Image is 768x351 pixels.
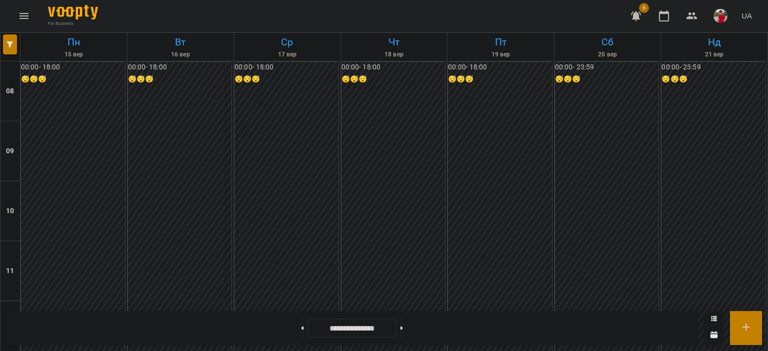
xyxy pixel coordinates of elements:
h6: 00:00 - 18:00 [21,62,125,73]
h6: 18 вер [342,50,446,59]
h6: Чт [342,34,446,50]
h6: 00:00 - 18:00 [341,62,445,73]
h6: 00:00 - 23:59 [555,62,659,73]
h6: 20 вер [556,50,659,59]
h6: 00:00 - 18:00 [448,62,552,73]
h6: 17 вер [235,50,339,59]
h6: 😴😴😴 [661,74,765,85]
button: UA [737,6,756,25]
h6: 11 [6,266,14,277]
h6: 21 вер [662,50,766,59]
h6: 00:00 - 18:00 [234,62,338,73]
h6: Пт [449,34,552,50]
h6: 19 вер [449,50,552,59]
button: Menu [12,4,36,28]
h6: 😴😴😴 [448,74,552,85]
h6: 08 [6,86,14,97]
h6: 10 [6,206,14,217]
h6: Вт [129,34,232,50]
span: 6 [639,3,649,13]
h6: 09 [6,146,14,157]
h6: 00:00 - 18:00 [128,62,232,73]
h6: 16 вер [129,50,232,59]
h6: 00:00 - 23:59 [661,62,765,73]
h6: Ср [235,34,339,50]
h6: Сб [556,34,659,50]
h6: 15 вер [22,50,125,59]
span: For Business [48,20,98,26]
h6: 😴😴😴 [234,74,338,85]
h6: 😴😴😴 [341,74,445,85]
h6: 😴😴😴 [128,74,232,85]
h6: Нд [662,34,766,50]
h6: 😴😴😴 [21,74,125,85]
h6: 😴😴😴 [555,74,659,85]
span: UA [741,10,752,21]
h6: Пн [22,34,125,50]
img: Voopty Logo [48,5,98,19]
img: 54b6d9b4e6461886c974555cb82f3b73.jpg [713,9,727,23]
